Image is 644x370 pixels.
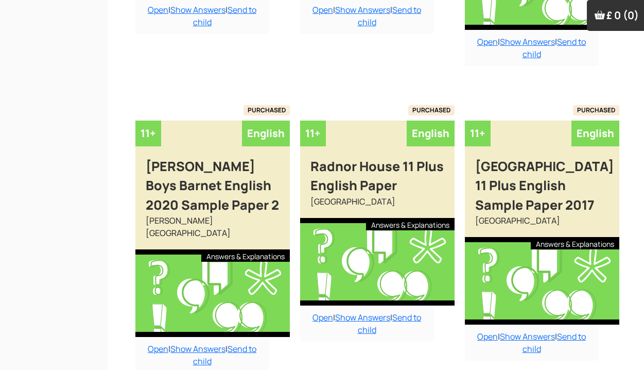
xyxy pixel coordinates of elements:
div: Answers & Explanations [201,249,290,262]
a: Send to child [358,4,422,28]
a: Open [312,4,333,15]
div: [PERSON_NAME] Boys Barnet English 2020 Sample Paper 2 [135,146,290,215]
a: Show Answers [170,343,225,355]
a: Show Answers [335,4,390,15]
div: [GEOGRAPHIC_DATA] 11 Plus English Sample Paper 2017 [465,146,619,215]
a: Show Answers [500,331,555,342]
div: | | [465,30,599,66]
span: PURCHASED [573,105,619,115]
a: Open [477,36,498,47]
div: [GEOGRAPHIC_DATA] [300,195,455,218]
div: | | [300,306,434,342]
div: 11+ [465,121,491,146]
div: [GEOGRAPHIC_DATA] [465,214,619,237]
div: Answers & Explanations [531,237,619,249]
a: Open [148,343,168,355]
span: PURCHASED [243,105,290,115]
a: Send to child [193,343,257,367]
a: Show Answers [500,36,555,47]
a: Show Answers [335,312,390,323]
a: Show Answers [170,4,225,15]
div: English [571,121,619,146]
div: English [407,121,455,146]
a: Send to child [523,36,586,60]
a: Send to child [358,312,422,335]
div: | | [465,325,599,361]
span: PURCHASED [408,105,455,115]
img: Your items in the shopping basket [595,10,605,20]
div: 11+ [135,121,161,146]
a: Open [148,4,168,15]
a: Open [477,331,498,342]
div: 11+ [300,121,326,146]
a: Send to child [193,4,257,28]
div: [PERSON_NAME][GEOGRAPHIC_DATA] [135,214,290,249]
span: £ 0 (0) [606,8,639,22]
div: English [242,121,290,146]
div: Radnor House 11 Plus English Paper [300,146,455,195]
a: Open [312,312,333,323]
a: Send to child [523,331,586,355]
div: Answers & Explanations [366,218,455,230]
